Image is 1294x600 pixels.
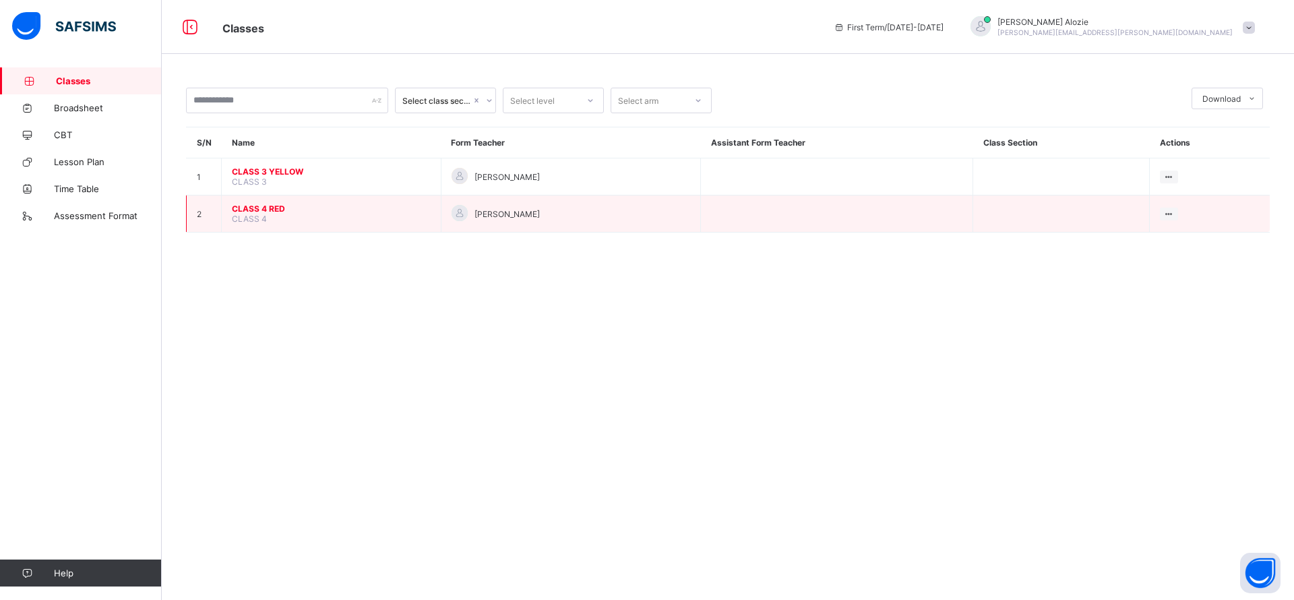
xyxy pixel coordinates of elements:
[54,102,162,113] span: Broadsheet
[1240,553,1281,593] button: Open asap
[232,167,431,177] span: CLASS 3 YELLOW
[187,196,222,233] td: 2
[54,129,162,140] span: CBT
[997,17,1233,27] span: [PERSON_NAME] Alozie
[54,210,162,221] span: Assessment Format
[1202,94,1241,104] span: Download
[1150,127,1270,158] th: Actions
[834,22,944,32] span: session/term information
[957,16,1262,38] div: LoisAlozie
[474,209,540,219] span: [PERSON_NAME]
[232,214,267,224] span: CLASS 4
[56,76,162,86] span: Classes
[402,96,471,106] div: Select class section
[222,127,441,158] th: Name
[441,127,700,158] th: Form Teacher
[187,127,222,158] th: S/N
[510,88,555,113] div: Select level
[474,172,540,182] span: [PERSON_NAME]
[54,568,161,578] span: Help
[54,156,162,167] span: Lesson Plan
[54,183,162,194] span: Time Table
[618,88,658,113] div: Select arm
[222,22,264,35] span: Classes
[973,127,1150,158] th: Class Section
[232,204,431,214] span: CLASS 4 RED
[997,28,1233,36] span: [PERSON_NAME][EMAIL_ADDRESS][PERSON_NAME][DOMAIN_NAME]
[701,127,973,158] th: Assistant Form Teacher
[12,12,116,40] img: safsims
[232,177,267,187] span: CLASS 3
[187,158,222,196] td: 1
